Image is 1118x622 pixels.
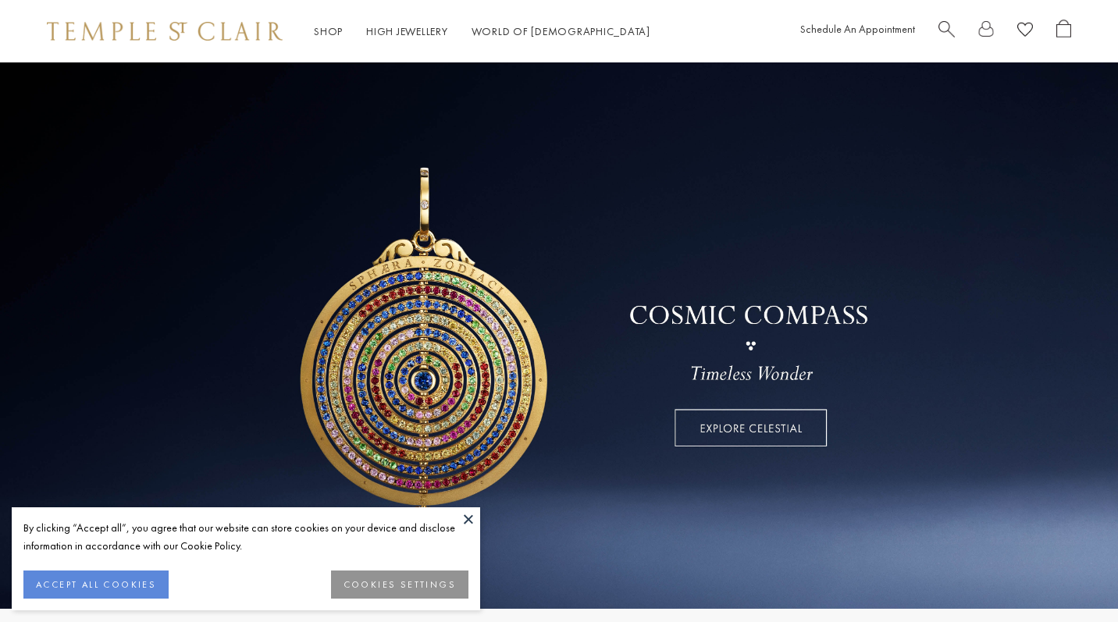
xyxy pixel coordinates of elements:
a: ShopShop [314,24,343,38]
div: By clicking “Accept all”, you agree that our website can store cookies on your device and disclos... [23,519,468,555]
a: View Wishlist [1017,20,1033,44]
a: High JewelleryHigh Jewellery [366,24,448,38]
button: COOKIES SETTINGS [331,570,468,599]
iframe: Gorgias live chat messenger [1040,549,1102,606]
a: Search [938,20,955,44]
a: Open Shopping Bag [1056,20,1071,44]
img: Temple St. Clair [47,22,283,41]
a: World of [DEMOGRAPHIC_DATA]World of [DEMOGRAPHIC_DATA] [472,24,650,38]
nav: Main navigation [314,22,650,41]
a: Schedule An Appointment [800,22,915,36]
button: ACCEPT ALL COOKIES [23,570,169,599]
